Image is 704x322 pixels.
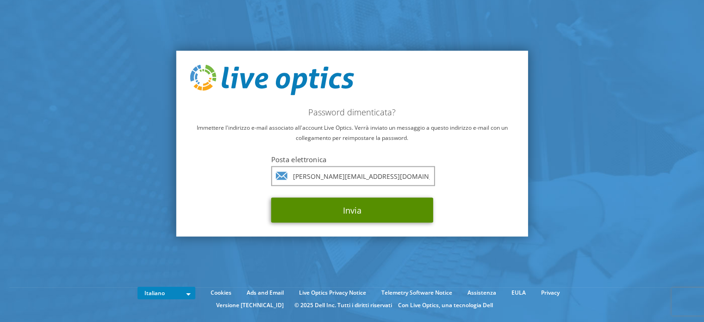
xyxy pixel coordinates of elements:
li: Versione [TECHNICAL_ID] [212,300,288,310]
button: Invia [271,197,433,222]
a: Telemetry Software Notice [374,288,459,298]
p: Immettere l'indirizzo e-mail associato all'account Live Optics. Verrà inviato un messaggio a ques... [190,122,514,143]
a: Ads and Email [240,288,291,298]
a: EULA [505,288,533,298]
a: Live Optics Privacy Notice [292,288,373,298]
li: Con Live Optics, una tecnologia Dell [398,300,493,310]
img: live_optics_svg.svg [190,65,354,95]
a: Privacy [534,288,567,298]
li: © 2025 Dell Inc. Tutti i diritti riservati [290,300,397,310]
a: Assistenza [461,288,503,298]
a: Cookies [204,288,238,298]
h2: Password dimenticata? [190,107,514,117]
label: Posta elettronica [271,154,433,164]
